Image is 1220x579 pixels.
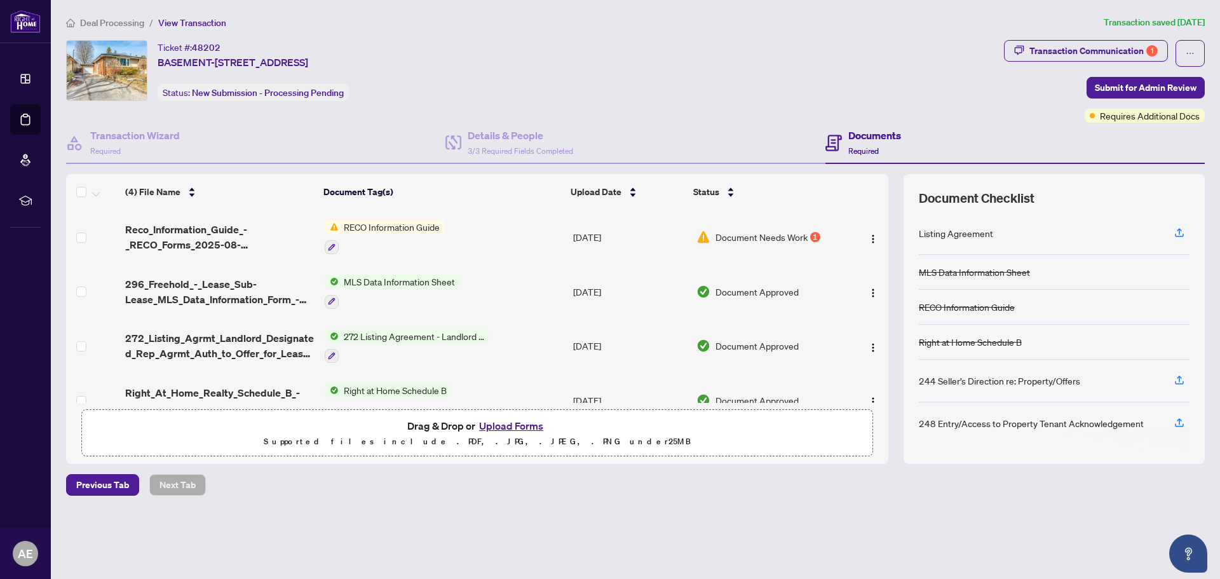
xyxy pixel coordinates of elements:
[90,128,180,143] h4: Transaction Wizard
[158,17,226,29] span: View Transaction
[571,185,621,199] span: Upload Date
[158,40,220,55] div: Ticket #:
[339,220,445,234] span: RECO Information Guide
[566,174,688,210] th: Upload Date
[1146,45,1158,57] div: 1
[696,339,710,353] img: Document Status
[568,264,691,319] td: [DATE]
[1087,77,1205,99] button: Submit for Admin Review
[863,227,883,247] button: Logo
[318,174,566,210] th: Document Tag(s)
[919,300,1015,314] div: RECO Information Guide
[325,220,339,234] img: Status Icon
[475,418,547,434] button: Upload Forms
[80,17,144,29] span: Deal Processing
[468,128,573,143] h4: Details & People
[696,230,710,244] img: Document Status
[10,10,41,33] img: logo
[715,339,799,353] span: Document Approved
[688,174,841,210] th: Status
[125,276,314,307] span: 296_Freehold_-_Lease_Sub-Lease_MLS_Data_Information_Form_-_PropTx-OREA_2025-08-09_01_17_59.pdf
[325,275,460,309] button: Status IconMLS Data Information Sheet
[863,390,883,411] button: Logo
[325,383,339,397] img: Status Icon
[868,343,878,353] img: Logo
[715,230,808,244] span: Document Needs Work
[715,393,799,407] span: Document Approved
[66,18,75,27] span: home
[158,84,349,101] div: Status:
[1029,41,1158,61] div: Transaction Communication
[919,374,1080,388] div: 244 Seller’s Direction re: Property/Offers
[568,373,691,428] td: [DATE]
[696,285,710,299] img: Document Status
[66,474,139,496] button: Previous Tab
[848,146,879,156] span: Required
[339,329,489,343] span: 272 Listing Agreement - Landlord Designated Representation Agreement Authority to Offer for Lease
[468,146,573,156] span: 3/3 Required Fields Completed
[693,185,719,199] span: Status
[90,146,121,156] span: Required
[18,545,33,562] span: AE
[325,220,445,254] button: Status IconRECO Information Guide
[82,410,872,457] span: Drag & Drop orUpload FormsSupported files include .PDF, .JPG, .JPEG, .PNG under25MB
[125,185,180,199] span: (4) File Name
[868,397,878,407] img: Logo
[848,128,901,143] h4: Documents
[76,475,129,495] span: Previous Tab
[1095,78,1196,98] span: Submit for Admin Review
[863,336,883,356] button: Logo
[715,285,799,299] span: Document Approved
[325,329,489,364] button: Status Icon272 Listing Agreement - Landlord Designated Representation Agreement Authority to Offe...
[696,393,710,407] img: Document Status
[1186,49,1195,58] span: ellipsis
[325,383,452,418] button: Status IconRight at Home Schedule B
[325,329,339,343] img: Status Icon
[125,330,314,361] span: 272_Listing_Agrmt_Landlord_Designated_Rep_Agrmt_Auth_to_Offer_for_Lease_-_PropTx-OREA_2025-08-09_...
[919,416,1144,430] div: 248 Entry/Access to Property Tenant Acknowledgement
[339,275,460,289] span: MLS Data Information Sheet
[1100,109,1200,123] span: Requires Additional Docs
[568,210,691,264] td: [DATE]
[868,288,878,298] img: Logo
[919,189,1034,207] span: Document Checklist
[120,174,318,210] th: (4) File Name
[863,282,883,302] button: Logo
[158,55,308,70] span: BASEMENT-[STREET_ADDRESS]
[407,418,547,434] span: Drag & Drop or
[1104,15,1205,30] article: Transaction saved [DATE]
[1169,535,1207,573] button: Open asap
[192,42,220,53] span: 48202
[67,41,147,100] img: IMG-W12334864_1.jpg
[919,226,993,240] div: Listing Agreement
[125,385,314,416] span: Right_At_Home_Realty_Schedule_B_-_Agreement_to_Lease_-_Residential_4pdf_2025-08-09_01_18_30.pdf
[339,383,452,397] span: Right at Home Schedule B
[192,87,344,99] span: New Submission - Processing Pending
[919,265,1030,279] div: MLS Data Information Sheet
[149,15,153,30] li: /
[919,335,1022,349] div: Right at Home Schedule B
[868,234,878,244] img: Logo
[325,275,339,289] img: Status Icon
[125,222,314,252] span: Reco_Information_Guide_-_RECO_Forms_2025-08-09_01_15_14.pdf
[568,319,691,374] td: [DATE]
[149,474,206,496] button: Next Tab
[90,434,865,449] p: Supported files include .PDF, .JPG, .JPEG, .PNG under 25 MB
[1004,40,1168,62] button: Transaction Communication1
[810,232,820,242] div: 1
